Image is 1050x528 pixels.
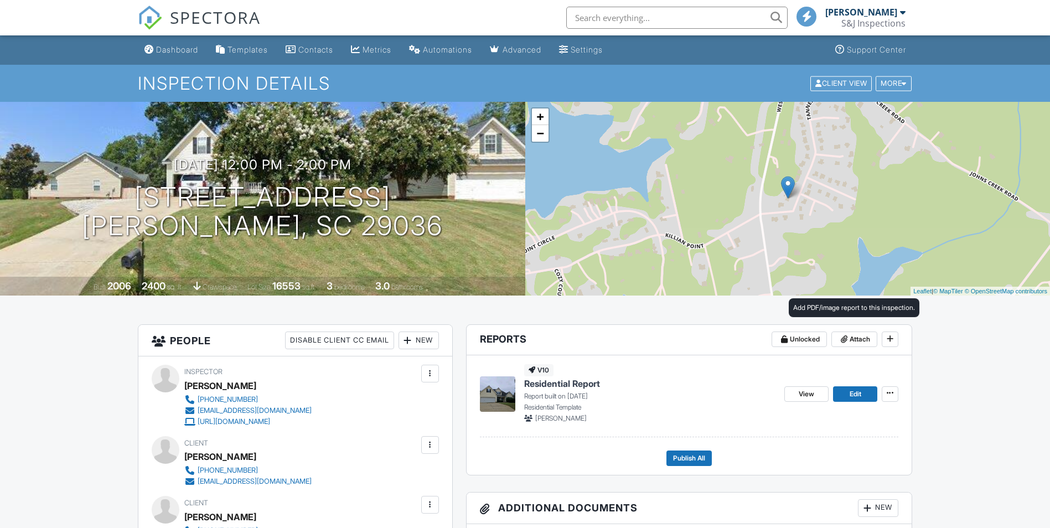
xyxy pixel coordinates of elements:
a: [EMAIL_ADDRESS][DOMAIN_NAME] [184,476,312,487]
h3: [DATE] 12:00 pm - 2:00 pm [174,157,351,172]
a: Support Center [831,40,911,60]
a: Zoom in [532,108,549,125]
div: Support Center [847,45,906,54]
h3: Additional Documents [467,493,912,524]
span: crawlspace [203,283,237,291]
a: SPECTORA [138,15,261,38]
span: Lot Size [247,283,271,291]
div: Contacts [298,45,333,54]
div: Settings [571,45,603,54]
a: [URL][DOMAIN_NAME] [184,416,312,427]
div: [PHONE_NUMBER] [198,395,258,404]
span: sq. ft. [167,283,183,291]
span: Inspector [184,367,223,376]
div: Metrics [363,45,391,54]
div: Dashboard [156,45,198,54]
div: Templates [227,45,268,54]
span: Client [184,439,208,447]
input: Search everything... [566,7,788,29]
a: Leaflet [913,288,932,294]
div: S&J Inspections [841,18,906,29]
div: More [876,76,912,91]
div: Disable Client CC Email [285,332,394,349]
div: 3 [327,280,333,292]
a: Advanced [485,40,546,60]
div: Automations [423,45,472,54]
div: New [399,332,439,349]
div: [PERSON_NAME] [825,7,897,18]
div: [PHONE_NUMBER] [198,466,258,475]
h1: Inspection Details [138,74,913,93]
a: [PHONE_NUMBER] [184,394,312,405]
a: Zoom out [532,125,549,142]
h3: People [138,325,452,356]
div: [PERSON_NAME] [184,377,256,394]
a: Client View [809,79,875,87]
a: Settings [555,40,607,60]
div: 2400 [142,280,165,292]
a: [EMAIL_ADDRESS][DOMAIN_NAME] [184,405,312,416]
span: bathrooms [391,283,423,291]
div: New [858,499,898,517]
div: 3.0 [375,280,390,292]
a: Templates [211,40,272,60]
span: bedrooms [334,283,365,291]
div: [EMAIL_ADDRESS][DOMAIN_NAME] [198,406,312,415]
div: 2006 [107,280,131,292]
span: Built [94,283,106,291]
div: | [911,287,1050,296]
span: Client [184,499,208,507]
div: [URL][DOMAIN_NAME] [198,417,270,426]
div: 16553 [272,280,301,292]
div: [PERSON_NAME] [184,509,256,525]
a: [PHONE_NUMBER] [184,465,312,476]
h1: [STREET_ADDRESS] [PERSON_NAME], SC 29036 [82,183,443,241]
a: © MapTiler [933,288,963,294]
div: [PERSON_NAME] [184,448,256,465]
a: Contacts [281,40,338,60]
span: sq.ft. [302,283,316,291]
div: [EMAIL_ADDRESS][DOMAIN_NAME] [198,477,312,486]
div: Advanced [503,45,541,54]
span: SPECTORA [170,6,261,29]
a: Automations (Basic) [405,40,477,60]
a: Metrics [346,40,396,60]
img: The Best Home Inspection Software - Spectora [138,6,162,30]
div: Client View [810,76,872,91]
a: Dashboard [140,40,203,60]
a: © OpenStreetMap contributors [965,288,1047,294]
